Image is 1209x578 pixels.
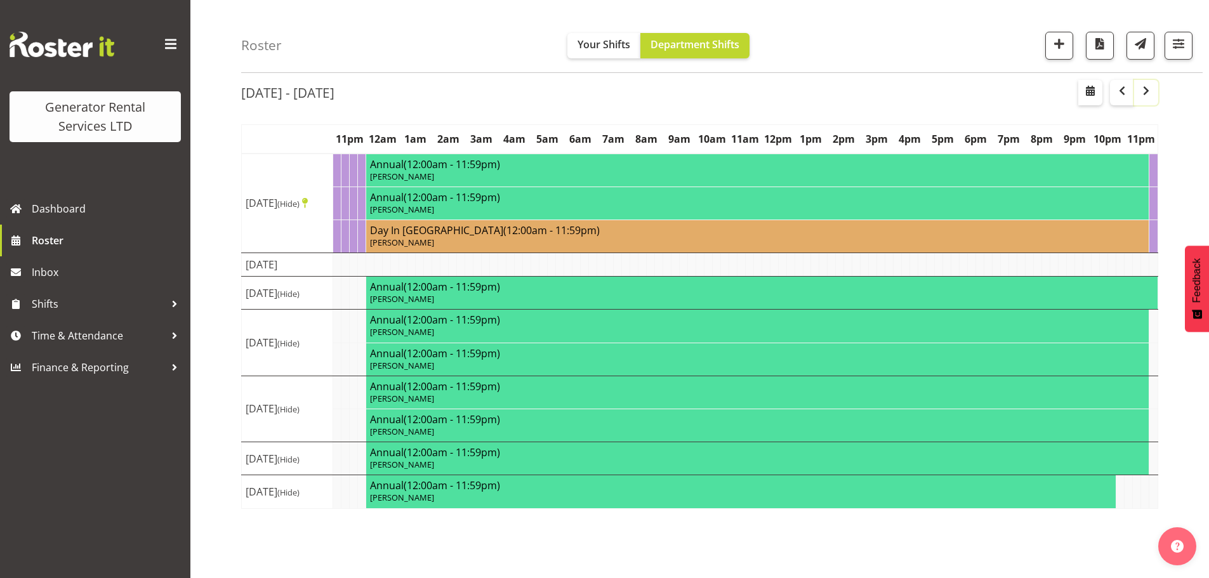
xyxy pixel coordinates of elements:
span: (12:00am - 11:59pm) [404,445,500,459]
th: 2am [432,124,465,154]
th: 4pm [894,124,927,154]
span: (Hide) [277,198,300,209]
th: 6pm [960,124,993,154]
span: [PERSON_NAME] [370,360,434,371]
span: (12:00am - 11:59pm) [404,280,500,294]
span: Inbox [32,263,184,282]
img: help-xxl-2.png [1171,540,1184,553]
span: Shifts [32,294,165,313]
th: 1pm [795,124,828,154]
h4: Annual [370,479,1112,492]
th: 3am [465,124,498,154]
th: 10pm [1091,124,1124,154]
h4: Annual [370,446,1145,459]
th: 8am [630,124,663,154]
button: Add a new shift [1045,32,1073,60]
span: (12:00am - 11:59pm) [404,412,500,426]
span: [PERSON_NAME] [370,459,434,470]
span: Your Shifts [578,37,630,51]
h2: [DATE] - [DATE] [241,84,334,101]
th: 10am [696,124,729,154]
button: Select a specific date within the roster. [1078,80,1102,105]
td: [DATE] [242,253,333,277]
h4: Annual [370,347,1145,360]
span: (12:00am - 11:59pm) [503,223,600,237]
span: [PERSON_NAME] [370,171,434,182]
span: (Hide) [277,288,300,299]
span: Time & Attendance [32,326,165,345]
th: 2pm [828,124,861,154]
span: [PERSON_NAME] [370,426,434,437]
span: Department Shifts [651,37,739,51]
span: Roster [32,231,184,250]
span: (Hide) [277,454,300,465]
button: Department Shifts [640,33,750,58]
td: [DATE] [242,277,333,310]
h4: Annual [370,380,1145,393]
h4: Annual [370,413,1145,426]
th: 12pm [762,124,795,154]
span: (12:00am - 11:59pm) [404,379,500,393]
span: [PERSON_NAME] [370,393,434,404]
h4: Roster [241,38,282,53]
h4: Annual [370,191,1145,204]
button: Your Shifts [567,33,640,58]
span: [PERSON_NAME] [370,237,434,248]
td: [DATE] [242,475,333,508]
span: Dashboard [32,199,184,218]
span: (Hide) [277,404,300,415]
span: Feedback [1191,258,1203,303]
th: 3pm [861,124,894,154]
th: 8pm [1026,124,1059,154]
h4: Annual [370,158,1145,171]
img: Rosterit website logo [10,32,114,57]
th: 7pm [993,124,1026,154]
th: 9pm [1059,124,1092,154]
h4: Day In [GEOGRAPHIC_DATA] [370,224,1145,237]
button: Filter Shifts [1165,32,1192,60]
td: [DATE] [242,154,333,253]
td: [DATE] [242,310,333,376]
span: [PERSON_NAME] [370,326,434,338]
span: Finance & Reporting [32,358,165,377]
span: (Hide) [277,487,300,498]
span: [PERSON_NAME] [370,204,434,215]
th: 6am [564,124,597,154]
span: (12:00am - 11:59pm) [404,346,500,360]
span: [PERSON_NAME] [370,492,434,503]
h4: Annual [370,313,1145,326]
td: [DATE] [242,376,333,442]
button: Feedback - Show survey [1185,246,1209,332]
th: 5pm [927,124,960,154]
span: (12:00am - 11:59pm) [404,313,500,327]
th: 11am [729,124,762,154]
span: (12:00am - 11:59pm) [404,478,500,492]
th: 5am [531,124,564,154]
span: (12:00am - 11:59pm) [404,190,500,204]
th: 11pm [1124,124,1158,154]
button: Send a list of all shifts for the selected filtered period to all rostered employees. [1126,32,1154,60]
th: 12am [366,124,399,154]
td: [DATE] [242,442,333,475]
th: 1am [399,124,432,154]
th: 11pm [333,124,366,154]
div: Generator Rental Services LTD [22,98,168,136]
span: [PERSON_NAME] [370,293,434,305]
th: 9am [663,124,696,154]
h4: Annual [370,280,1154,293]
button: Download a PDF of the roster according to the set date range. [1086,32,1114,60]
span: (12:00am - 11:59pm) [404,157,500,171]
th: 4am [498,124,531,154]
th: 7am [597,124,630,154]
span: (Hide) [277,338,300,349]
